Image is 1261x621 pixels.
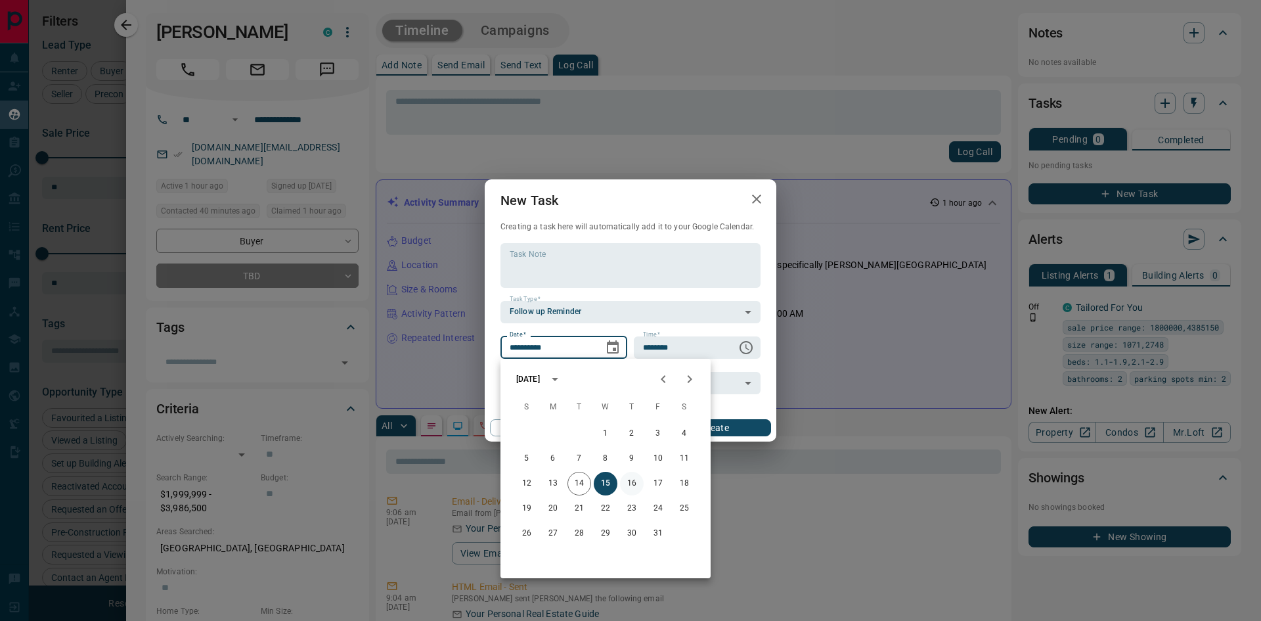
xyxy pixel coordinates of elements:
span: Sunday [515,394,539,421]
span: Friday [646,394,670,421]
button: 20 [541,497,565,520]
button: 27 [541,522,565,545]
button: 25 [673,497,696,520]
button: Create [659,419,771,436]
button: 31 [646,522,670,545]
button: 4 [673,422,696,446]
button: 24 [646,497,670,520]
h2: New Task [485,179,574,221]
label: Date [510,331,526,339]
button: 5 [515,447,539,471]
button: calendar view is open, switch to year view [544,368,566,390]
button: 23 [620,497,644,520]
div: Follow up Reminder [500,301,761,323]
label: Time [643,331,660,339]
button: 11 [673,447,696,471]
button: 7 [567,447,591,471]
button: Cancel [490,419,602,436]
button: 18 [673,472,696,495]
button: 14 [567,472,591,495]
button: 9 [620,447,644,471]
button: 12 [515,472,539,495]
button: 8 [594,447,617,471]
button: Next month [676,366,703,392]
button: 22 [594,497,617,520]
button: 10 [646,447,670,471]
button: 19 [515,497,539,520]
button: Choose date, selected date is Oct 15, 2025 [600,334,626,361]
span: Wednesday [594,394,617,421]
span: Monday [541,394,565,421]
button: 30 [620,522,644,545]
label: Task Type [510,295,541,304]
span: Tuesday [567,394,591,421]
button: 13 [541,472,565,495]
button: 6 [541,447,565,471]
span: Saturday [673,394,696,421]
button: 26 [515,522,539,545]
button: 2 [620,422,644,446]
button: 28 [567,522,591,545]
button: 21 [567,497,591,520]
button: Previous month [650,366,676,392]
button: Choose time, selected time is 6:00 AM [733,334,759,361]
button: 1 [594,422,617,446]
button: 15 [594,472,617,495]
button: 17 [646,472,670,495]
button: 3 [646,422,670,446]
span: Thursday [620,394,644,421]
button: 16 [620,472,644,495]
div: [DATE] [516,373,540,385]
button: 29 [594,522,617,545]
p: Creating a task here will automatically add it to your Google Calendar. [500,221,761,233]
